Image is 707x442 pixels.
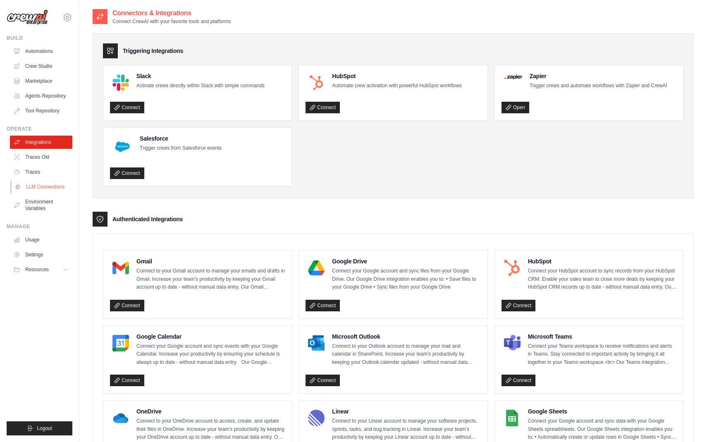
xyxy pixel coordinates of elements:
a: Connect [306,102,340,113]
h4: Gmail [136,257,285,265]
h4: HubSpot [332,72,461,80]
h4: Salesforce [140,134,222,143]
a: Traces [10,165,72,179]
span: Logout [37,425,52,432]
a: Connect [110,300,144,311]
button: Resources [10,263,72,276]
a: Traces Old [10,151,72,164]
div: Build [7,35,72,41]
p: Connect your Teams workspace to receive notifications and alerts in Teams. Stay connected to impo... [528,342,676,367]
p: Connect your Google account and sync events with your Google Calendar. Increase your productivity... [136,342,285,367]
a: Marketplace [10,74,72,88]
h4: Google Calendar [136,332,285,341]
a: Crew Studio [10,60,72,73]
a: Usage [10,233,72,246]
a: Connect [502,375,536,386]
a: Connect [306,375,340,386]
img: Linear Logo [308,410,325,426]
p: Connect your Google account and sync data with your Google Sheets spreadsheets. Our Google Sheets... [528,417,676,442]
p: Connect to your OneDrive account to access, create, and update their files in OneDrive. Increase ... [136,417,285,442]
a: Environment Variables [10,195,72,215]
div: Manage [7,223,72,230]
p: Connect to your Linear account to manage your software projects, sprints, tasks, and bug tracking... [332,417,480,442]
img: Slack Logo [112,74,129,91]
h4: Slack [136,72,265,80]
a: Connect [110,102,144,113]
h3: Triggering Integrations [123,47,183,55]
h4: Microsoft Outlook [332,332,480,341]
img: HubSpot Logo [504,260,521,276]
h4: HubSpot [528,257,676,265]
a: Integrations [10,136,72,149]
a: Settings [10,248,72,261]
h4: OneDrive [136,407,285,416]
p: Connect to your Outlook account to manage your mail and calendar in SharePoint. Increase your tea... [332,342,480,367]
p: Connect your Google account and sync files from your Google Drive. Our Google Drive integration e... [332,267,480,291]
img: Microsoft Outlook Logo [308,335,325,351]
h4: Zapier [530,72,667,80]
a: Connect [306,300,340,311]
a: Automations [10,45,72,58]
h4: Google Drive [332,257,480,265]
a: Open [502,102,529,113]
h2: Connectors & Integrations [112,8,231,18]
img: Salesforce Logo [112,137,132,157]
p: Activate crews directly within Slack with simple commands [136,82,265,90]
img: Google Drive Logo [308,260,325,276]
h3: Authenticated Integrations [112,215,183,223]
a: Agents Repository [10,89,72,103]
div: Operate [7,126,72,132]
img: Logo [7,10,48,25]
img: Zapier Logo [504,74,522,79]
a: LLM Connections [11,180,73,194]
img: Google Calendar Logo [112,335,129,351]
img: Microsoft Teams Logo [504,335,521,351]
button: Logout [7,421,72,435]
h4: Linear [332,407,480,416]
img: OneDrive Logo [112,410,129,426]
a: Tool Repository [10,104,72,117]
img: Gmail Logo [112,260,129,276]
img: HubSpot Logo [308,74,325,91]
p: Connect CrewAI with your favorite tools and platforms [112,18,231,25]
p: Connect to your Gmail account to manage your emails and drafts in Gmail. Increase your team’s pro... [136,267,285,291]
p: Trigger crews and automate workflows with Zapier and CrewAI [530,82,667,90]
a: Connect [110,375,144,386]
a: Connect [502,300,536,311]
span: Resources [25,266,49,273]
p: Connect your HubSpot account to sync records from your HubSpot CRM. Enable your sales team to clo... [528,267,676,291]
p: Trigger crews from Salesforce events [140,144,222,153]
h4: Microsoft Teams [528,332,676,341]
p: Automate crew activation with powerful HubSpot workflows [332,82,461,90]
h4: Google Sheets [528,407,676,416]
img: Google Sheets Logo [504,410,521,426]
a: Connect [110,167,144,179]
